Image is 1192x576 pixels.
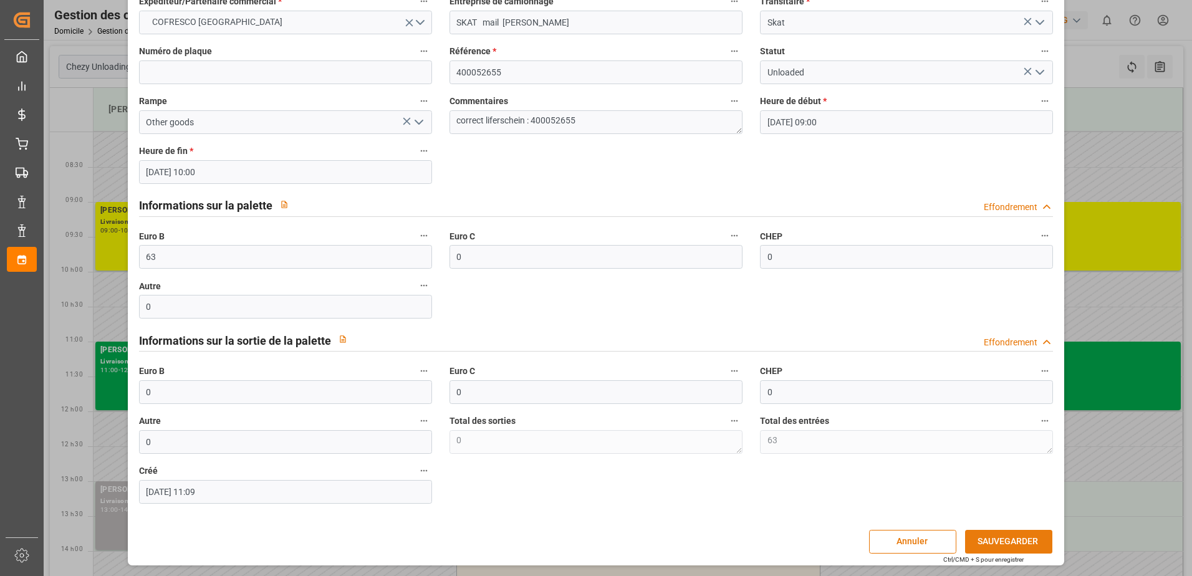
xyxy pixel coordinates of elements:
[984,201,1037,214] div: Effondrement
[416,277,432,294] button: Autre
[416,143,432,159] button: Heure de fin *
[943,555,1024,564] div: Ctrl/CMD + S pour enregistrer
[984,336,1037,349] div: Effondrement
[139,11,432,34] button: Ouvrir le menu
[416,43,432,59] button: Numéro de plaque
[760,430,1053,454] textarea: 63
[139,46,212,56] font: Numéro de plaque
[1037,93,1053,109] button: Heure de début *
[416,228,432,244] button: Euro B
[726,93,743,109] button: Commentaires
[760,231,782,241] font: CHEP
[726,413,743,429] button: Total des sorties
[965,530,1052,554] button: SAUVEGARDER
[1037,363,1053,379] button: CHEP
[726,228,743,244] button: Euro C
[869,530,956,554] button: Annuler
[139,231,165,241] font: Euro B
[139,466,158,476] font: Créé
[416,363,432,379] button: Euro B
[449,416,516,426] font: Total des sorties
[416,413,432,429] button: Autre
[1037,228,1053,244] button: CHEP
[272,193,296,216] button: View description
[139,332,331,349] h2: Informations sur la sortie de la palette
[416,463,432,479] button: Créé
[760,46,785,56] font: Statut
[139,480,432,504] input: JJ-MM-AAAA HH :MM
[139,160,432,184] input: JJ-MM-AAAA HH :MM
[449,430,743,454] textarea: 0
[760,416,829,426] font: Total des entrées
[331,327,355,351] button: View description
[1030,63,1049,82] button: Ouvrir le menu
[449,96,508,106] font: Commentaires
[760,96,821,106] font: Heure de début
[449,110,743,134] textarea: correct liferschein : 400052655
[726,363,743,379] button: Euro C
[760,110,1053,134] input: JJ-MM-AAAA HH :MM
[408,113,427,132] button: Ouvrir le menu
[139,110,432,134] input: Type à rechercher/sélectionner
[139,366,165,376] font: Euro B
[449,46,491,56] font: Référence
[449,366,475,376] font: Euro C
[449,231,475,241] font: Euro C
[139,197,272,214] h2: Informations sur la palette
[146,16,289,29] span: COFRESCO [GEOGRAPHIC_DATA]
[139,146,188,156] font: Heure de fin
[1030,13,1049,32] button: Ouvrir le menu
[760,60,1053,84] input: Type à rechercher/sélectionner
[1037,413,1053,429] button: Total des entrées
[139,96,167,106] font: Rampe
[139,281,161,291] font: Autre
[139,416,161,426] font: Autre
[416,93,432,109] button: Rampe
[1037,43,1053,59] button: Statut
[760,366,782,376] font: CHEP
[726,43,743,59] button: Référence *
